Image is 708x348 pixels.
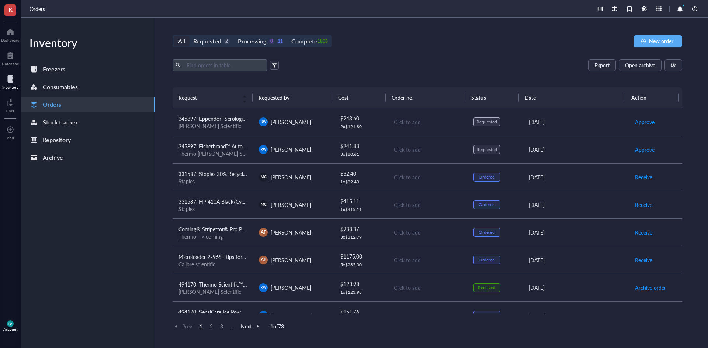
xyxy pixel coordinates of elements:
td: Click to add [387,246,468,274]
div: 1 x $ 123.98 [340,289,382,295]
div: 3 x $ 80.61 [340,151,382,157]
div: Click to add [394,311,462,319]
div: [DATE] [529,256,623,264]
span: 3 [217,323,226,330]
div: Repository [43,135,71,145]
button: Approve [635,144,655,155]
div: Processing [238,36,266,46]
div: $ 938.37 [340,225,382,233]
span: Receive [635,201,652,209]
div: Ordered [479,202,495,208]
button: Receive [635,199,653,211]
div: 5 x $ 235.00 [340,262,382,268]
a: Thermo --> corning [178,233,223,240]
div: Account [3,327,18,331]
div: [DATE] [529,228,623,236]
span: Receive [635,173,652,181]
th: Request [173,87,253,108]
span: AP [261,257,266,263]
div: All [178,36,185,46]
button: Open archive [619,59,662,71]
span: ... [228,323,236,330]
span: [PERSON_NAME] [271,173,311,181]
button: Receive [635,254,653,266]
div: Notebook [2,61,19,66]
div: $ 415.11 [340,197,382,205]
div: 1806 [320,38,326,45]
td: Click to add [387,136,468,163]
span: Corning® Stripettor® Pro Pipet Controller [178,225,274,233]
span: Receive [635,256,652,264]
div: Inventory [2,85,18,89]
div: Received [478,285,496,291]
button: Archive order [635,282,666,293]
span: KW [260,119,266,124]
a: Stock tracker [21,115,155,130]
div: Core [6,109,14,113]
span: Export [594,62,610,68]
a: Inventory [2,73,18,89]
div: [PERSON_NAME] Scientific [178,288,247,295]
a: [PERSON_NAME] Scientific [178,122,241,130]
div: Click to add [394,256,462,264]
td: Click to add [387,163,468,191]
th: Date [519,87,625,108]
div: Dashboard [1,38,20,42]
button: New order [634,35,682,47]
span: [PERSON_NAME] [271,284,311,291]
div: Complete [291,36,317,46]
span: [PERSON_NAME] [271,229,311,236]
span: Prev [173,323,192,330]
div: Freezers [43,64,65,74]
div: [DATE] [529,118,623,126]
div: 0 [268,38,275,45]
span: New order [649,38,673,44]
div: Ordered [479,257,495,263]
div: [DATE] [529,311,623,319]
a: Orders [21,97,155,112]
input: Find orders in table [184,60,264,71]
div: $ 243.60 [340,114,382,122]
div: 3 x $ 312.79 [340,234,382,240]
span: 494170: Thermo Scientific™ BioLite™ Cell Culture Treated Flasks (25cm2) T25 [178,281,356,288]
span: [PERSON_NAME] [271,146,311,153]
div: Click to add [394,284,462,292]
div: Staples [178,205,247,212]
div: Click to add [394,228,462,236]
div: 1 x $ 32.40 [340,179,382,185]
div: 2 [223,38,230,45]
div: Inventory [21,35,155,50]
span: K [8,5,13,14]
div: [DATE] [529,284,623,292]
a: Notebook [2,50,19,66]
span: [PERSON_NAME] [271,201,311,208]
span: 331587: Staples 30% Recycled 8.5" x 11" (US letter) Copy Paper, 20 lbs., 92 Brightness, 5000/Cart... [178,170,449,177]
th: Requested by [253,87,333,108]
div: Consumables [43,82,78,92]
div: Ordered [479,312,495,318]
span: Request [178,94,238,102]
div: Requested [476,147,497,152]
div: Staples [178,178,247,184]
span: RD [8,322,12,326]
div: Stock tracker [43,117,78,127]
span: [PERSON_NAME] [271,312,311,319]
div: Click to add [394,173,462,181]
a: Calibre scientific [178,260,215,268]
th: Status [465,87,518,108]
span: Approve [635,118,655,126]
th: Action [625,87,679,108]
span: 345897: Eppendorf Serological Pipets, sterile, free of detectable pyrogens, DNA, RNase and DNase.... [178,115,548,122]
div: $ 123.98 [340,280,382,288]
div: Requested [193,36,221,46]
button: Approve [635,116,655,128]
div: $ 241.83 [340,142,382,150]
span: MC [260,174,266,180]
a: Orders [29,5,46,13]
div: $ 1175.00 [340,252,382,260]
td: Click to add [387,274,468,301]
button: Receive [635,171,653,183]
div: Ordered [479,174,495,180]
span: [PERSON_NAME] [271,118,311,126]
div: Thermo [PERSON_NAME] Scientific [178,150,247,157]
